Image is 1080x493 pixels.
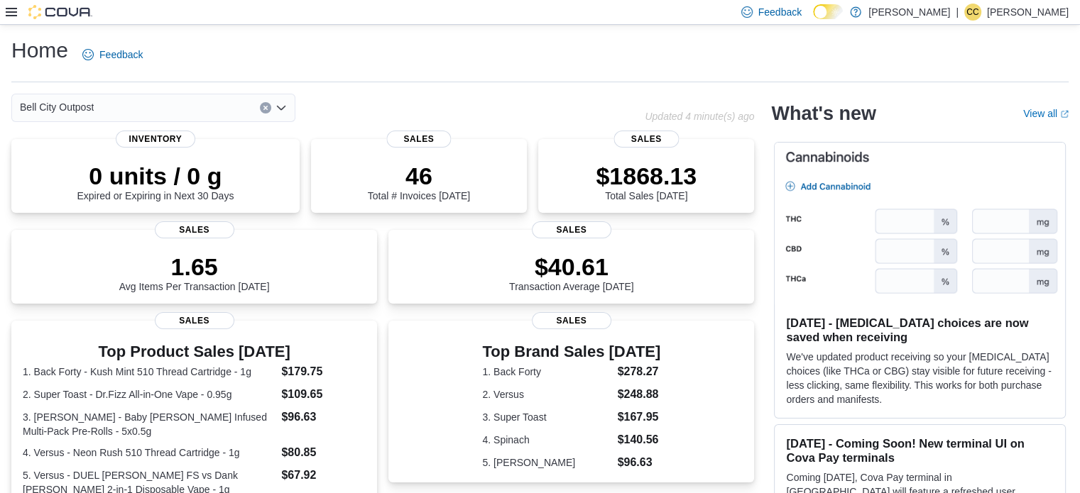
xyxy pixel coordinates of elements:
[956,4,959,21] p: |
[482,433,611,447] dt: 4. Spinach
[618,409,661,426] dd: $167.95
[11,36,68,65] h1: Home
[281,363,366,380] dd: $179.75
[260,102,271,113] button: Clear input
[618,386,661,403] dd: $248.88
[99,48,143,62] span: Feedback
[645,111,754,122] p: Updated 4 minute(s) ago
[119,253,270,281] p: 1.65
[386,131,451,148] span: Sales
[596,162,697,190] p: $1868.13
[1060,110,1069,118] svg: External link
[23,410,276,438] dt: 3. [PERSON_NAME] - Baby [PERSON_NAME] Infused Multi-Pack Pre-Rolls - 5x0.5g
[23,365,276,379] dt: 1. Back Forty - Kush Mint 510 Thread Cartridge - 1g
[509,253,634,281] p: $40.61
[23,445,276,460] dt: 4. Versus - Neon Rush 510 Thread Cartridge - 1g
[482,365,611,379] dt: 1. Back Forty
[368,162,470,201] div: Total # Invoices [DATE]
[482,410,611,424] dt: 3. Super Toast
[28,5,92,19] img: Cova
[786,316,1054,344] h3: [DATE] - [MEDICAL_DATA] choices are now saved when receiving
[964,4,981,21] div: Crystal Cronin
[281,467,366,484] dd: $67.92
[813,4,843,19] input: Dark Mode
[368,162,470,190] p: 46
[771,102,876,125] h2: What's new
[618,363,661,380] dd: $278.27
[987,4,1069,21] p: [PERSON_NAME]
[509,253,634,292] div: Transaction Average [DATE]
[482,343,660,360] h3: Top Brand Sales [DATE]
[23,343,366,360] h3: Top Product Sales [DATE]
[618,454,661,471] dd: $96.63
[77,162,234,201] div: Expired or Expiring in Next 30 Days
[758,5,802,19] span: Feedback
[786,350,1054,406] p: We've updated product receiving so your [MEDICAL_DATA] choices (like THCa or CBG) stay visible fo...
[155,312,234,329] span: Sales
[482,455,611,470] dt: 5. [PERSON_NAME]
[966,4,978,21] span: CC
[281,409,366,426] dd: $96.63
[77,40,148,69] a: Feedback
[868,4,950,21] p: [PERSON_NAME]
[119,253,270,292] div: Avg Items Per Transaction [DATE]
[20,99,94,116] span: Bell City Outpost
[155,221,234,238] span: Sales
[786,436,1054,465] h3: [DATE] - Coming Soon! New terminal UI on Cova Pay terminals
[1023,108,1069,119] a: View allExternal link
[77,162,234,190] p: 0 units / 0 g
[614,131,679,148] span: Sales
[596,162,697,201] div: Total Sales [DATE]
[23,387,276,401] dt: 2. Super Toast - Dr.Fizz All-in-One Vape - 0.95g
[618,431,661,448] dd: $140.56
[532,312,611,329] span: Sales
[281,386,366,403] dd: $109.65
[116,131,195,148] span: Inventory
[281,444,366,461] dd: $80.85
[482,387,611,401] dt: 2. Versus
[532,221,611,238] span: Sales
[276,102,287,113] button: Open list of options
